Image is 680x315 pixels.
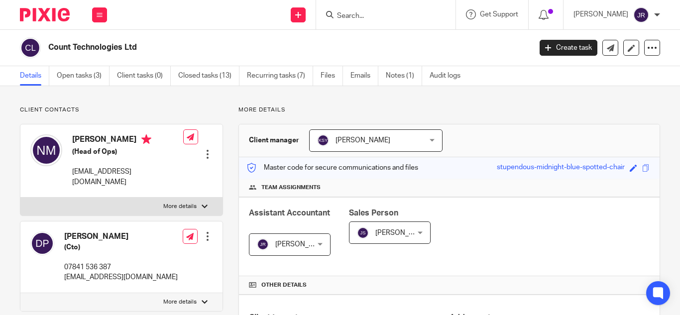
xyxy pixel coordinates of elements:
div: stupendous-midnight-blue-spotted-chair [497,162,625,174]
img: svg%3E [20,37,41,58]
a: Emails [350,66,378,86]
img: svg%3E [633,7,649,23]
a: Client tasks (0) [117,66,171,86]
span: [PERSON_NAME] [336,137,390,144]
p: Client contacts [20,106,223,114]
a: Notes (1) [386,66,422,86]
span: [PERSON_NAME] [275,241,330,248]
h4: [PERSON_NAME] [72,134,183,147]
span: Team assignments [261,184,321,192]
img: svg%3E [357,227,369,239]
a: Open tasks (3) [57,66,110,86]
h4: [PERSON_NAME] [64,231,178,242]
img: svg%3E [30,134,62,166]
span: Assistant Accountant [249,209,330,217]
img: svg%3E [30,231,54,255]
a: Audit logs [430,66,468,86]
img: svg%3E [257,238,269,250]
h3: Client manager [249,135,299,145]
a: Details [20,66,49,86]
a: Create task [540,40,597,56]
p: More details [238,106,660,114]
a: Recurring tasks (7) [247,66,313,86]
span: Get Support [480,11,518,18]
span: Other details [261,281,307,289]
a: Files [321,66,343,86]
img: Pixie [20,8,70,21]
h2: Count Technologies Ltd [48,42,430,53]
span: Sales Person [349,209,398,217]
input: Search [336,12,426,21]
p: 07841 536 387 [64,262,178,272]
p: [EMAIL_ADDRESS][DOMAIN_NAME] [64,272,178,282]
img: svg%3E [317,134,329,146]
p: More details [163,203,197,210]
span: [PERSON_NAME] [375,229,430,236]
p: More details [163,298,197,306]
h5: (Cto) [64,242,178,252]
a: Closed tasks (13) [178,66,239,86]
p: [EMAIL_ADDRESS][DOMAIN_NAME] [72,167,183,187]
i: Primary [141,134,151,144]
h5: (Head of Ops) [72,147,183,157]
p: Master code for secure communications and files [246,163,418,173]
p: [PERSON_NAME] [573,9,628,19]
